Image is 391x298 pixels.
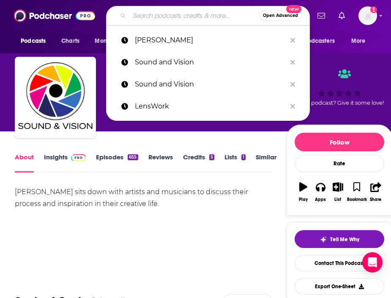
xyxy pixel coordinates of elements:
button: open menu [289,33,347,49]
img: tell me why sparkle [320,236,327,243]
span: For Podcasters [294,35,335,47]
div: Play [299,197,308,202]
a: Reviews [148,153,173,173]
p: brian alfred [135,29,286,51]
svg: Add a profile image [370,6,377,13]
div: 655 [128,154,138,160]
span: Open Advanced [263,14,298,18]
a: About [15,153,34,173]
a: Credits5 [183,153,214,173]
input: Search podcasts, credits, & more... [129,9,259,22]
div: Bookmark [347,197,367,202]
button: Follow [295,133,384,151]
button: Bookmark [347,177,367,207]
button: List [329,177,347,207]
a: Lists1 [224,153,246,173]
div: 5 [209,154,214,160]
span: Logged in as KatieC [358,6,377,25]
span: Monitoring [95,35,125,47]
button: Share [367,177,385,207]
img: User Profile [358,6,377,25]
button: Show profile menu [358,6,377,25]
a: Sound and Vision [106,51,310,73]
a: [PERSON_NAME] [106,29,310,51]
img: Podchaser - Follow, Share and Rate Podcasts [14,8,95,24]
span: Podcasts [21,35,46,47]
p: LensWork [135,95,286,117]
p: Sound and Vision [135,73,286,95]
img: Podchaser Pro [71,154,86,161]
div: List [334,197,341,202]
a: InsightsPodchaser Pro [44,153,86,173]
button: Play [295,177,312,207]
a: Sound and Vision [106,73,310,95]
button: Apps [312,177,329,207]
button: tell me why sparkleTell Me Why [295,230,384,248]
button: Export One-Sheet [295,278,384,295]
div: Rate [295,155,384,172]
div: Share [370,197,381,202]
span: Tell Me Why [330,236,359,243]
a: Contact This Podcast [295,255,384,271]
a: LensWork [106,95,310,117]
div: 1 [241,154,246,160]
a: Episodes655 [96,153,138,173]
button: open menu [345,33,376,49]
a: Show notifications dropdown [335,8,348,23]
p: Sound and Vision [135,51,286,73]
button: Open AdvancedNew [259,11,302,21]
span: Good podcast? Give it some love! [295,100,384,106]
div: Search podcasts, credits, & more... [106,6,310,25]
a: Charts [56,33,85,49]
img: Sound and Vision [16,58,94,136]
span: More [351,35,366,47]
button: open menu [15,33,57,49]
div: Apps [315,197,326,202]
span: New [286,5,301,13]
div: [PERSON_NAME] sits down with artists and musicians to discuss their process and inspiration in th... [15,186,271,210]
a: Show notifications dropdown [314,8,328,23]
div: Open Intercom Messenger [362,252,383,273]
a: Similar [256,153,276,173]
span: Charts [61,35,79,47]
button: open menu [89,33,136,49]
